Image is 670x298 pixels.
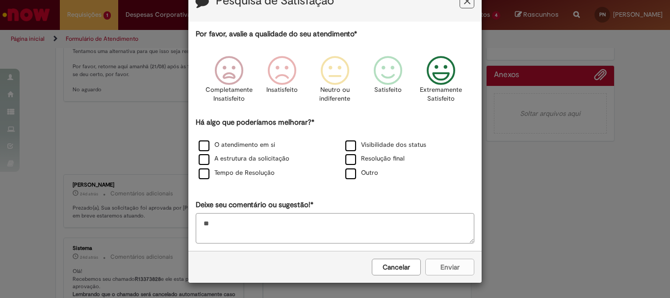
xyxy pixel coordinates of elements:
div: Extremamente Satisfeito [416,49,466,116]
label: Visibilidade dos status [345,140,426,150]
div: Há algo que poderíamos melhorar?* [196,117,474,181]
p: Completamente Insatisfeito [206,85,253,104]
label: Resolução final [345,154,405,163]
label: Por favor, avalie a qualidade do seu atendimento* [196,29,357,39]
label: Tempo de Resolução [199,168,275,178]
p: Insatisfeito [266,85,298,95]
div: Neutro ou indiferente [310,49,360,116]
div: Insatisfeito [257,49,307,116]
label: A estrutura da solicitação [199,154,289,163]
div: Satisfeito [363,49,413,116]
p: Satisfeito [374,85,402,95]
button: Cancelar [372,259,421,275]
label: Outro [345,168,378,178]
p: Extremamente Satisfeito [420,85,462,104]
div: Completamente Insatisfeito [204,49,254,116]
label: O atendimento em si [199,140,275,150]
label: Deixe seu comentário ou sugestão!* [196,200,313,210]
p: Neutro ou indiferente [317,85,353,104]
